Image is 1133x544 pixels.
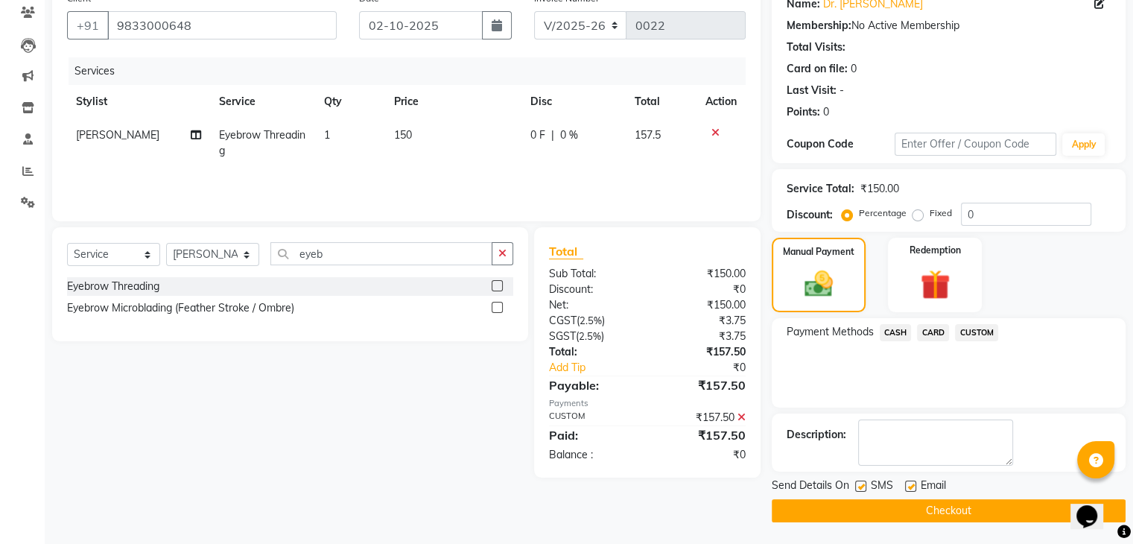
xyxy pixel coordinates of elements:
[647,313,757,329] div: ₹3.75
[67,300,294,316] div: Eyebrow Microblading (Feather Stroke / Ombre)
[787,61,848,77] div: Card on file:
[647,329,757,344] div: ₹3.75
[787,427,846,443] div: Description:
[647,376,757,394] div: ₹157.50
[76,128,159,142] span: [PERSON_NAME]
[1070,484,1118,529] iframe: chat widget
[647,282,757,297] div: ₹0
[538,344,647,360] div: Total:
[930,206,952,220] label: Fixed
[538,426,647,444] div: Paid:
[69,57,757,85] div: Services
[787,136,895,152] div: Coupon Code
[538,447,647,463] div: Balance :
[626,85,696,118] th: Total
[787,18,1111,34] div: No Active Membership
[560,127,578,143] span: 0 %
[538,282,647,297] div: Discount:
[647,426,757,444] div: ₹157.50
[955,324,998,341] span: CUSTOM
[851,61,857,77] div: 0
[538,266,647,282] div: Sub Total:
[696,85,746,118] th: Action
[787,83,837,98] div: Last Visit:
[859,206,907,220] label: Percentage
[530,127,545,143] span: 0 F
[210,85,315,118] th: Service
[635,128,661,142] span: 157.5
[647,410,757,426] div: ₹157.50
[647,297,757,313] div: ₹150.00
[67,85,210,118] th: Stylist
[783,245,854,259] label: Manual Payment
[917,324,949,341] span: CARD
[772,499,1126,522] button: Checkout
[538,410,647,426] div: CUSTOM
[538,376,647,394] div: Payable:
[860,181,899,197] div: ₹150.00
[538,360,665,376] a: Add Tip
[880,324,912,341] span: CASH
[551,127,554,143] span: |
[394,128,412,142] span: 150
[538,329,647,344] div: ( )
[796,268,842,300] img: _cash.svg
[315,85,385,118] th: Qty
[910,244,961,257] label: Redemption
[787,104,820,120] div: Points:
[647,266,757,282] div: ₹150.00
[840,83,844,98] div: -
[665,360,756,376] div: ₹0
[647,344,757,360] div: ₹157.50
[107,11,337,39] input: Search by Name/Mobile/Email/Code
[787,324,874,340] span: Payment Methods
[549,329,576,343] span: SGST
[67,11,109,39] button: +91
[911,266,959,303] img: _gift.svg
[385,85,521,118] th: Price
[895,133,1057,156] input: Enter Offer / Coupon Code
[787,39,845,55] div: Total Visits:
[647,447,757,463] div: ₹0
[324,128,330,142] span: 1
[67,279,159,294] div: Eyebrow Threading
[521,85,626,118] th: Disc
[1062,133,1105,156] button: Apply
[270,242,492,265] input: Search or Scan
[787,18,851,34] div: Membership:
[538,297,647,313] div: Net:
[579,330,601,342] span: 2.5%
[823,104,829,120] div: 0
[921,478,946,496] span: Email
[772,478,849,496] span: Send Details On
[219,128,305,157] span: Eyebrow Threading
[549,314,577,327] span: CGST
[538,313,647,329] div: ( )
[549,244,583,259] span: Total
[787,207,833,223] div: Discount:
[549,397,746,410] div: Payments
[580,314,602,326] span: 2.5%
[787,181,854,197] div: Service Total:
[871,478,893,496] span: SMS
